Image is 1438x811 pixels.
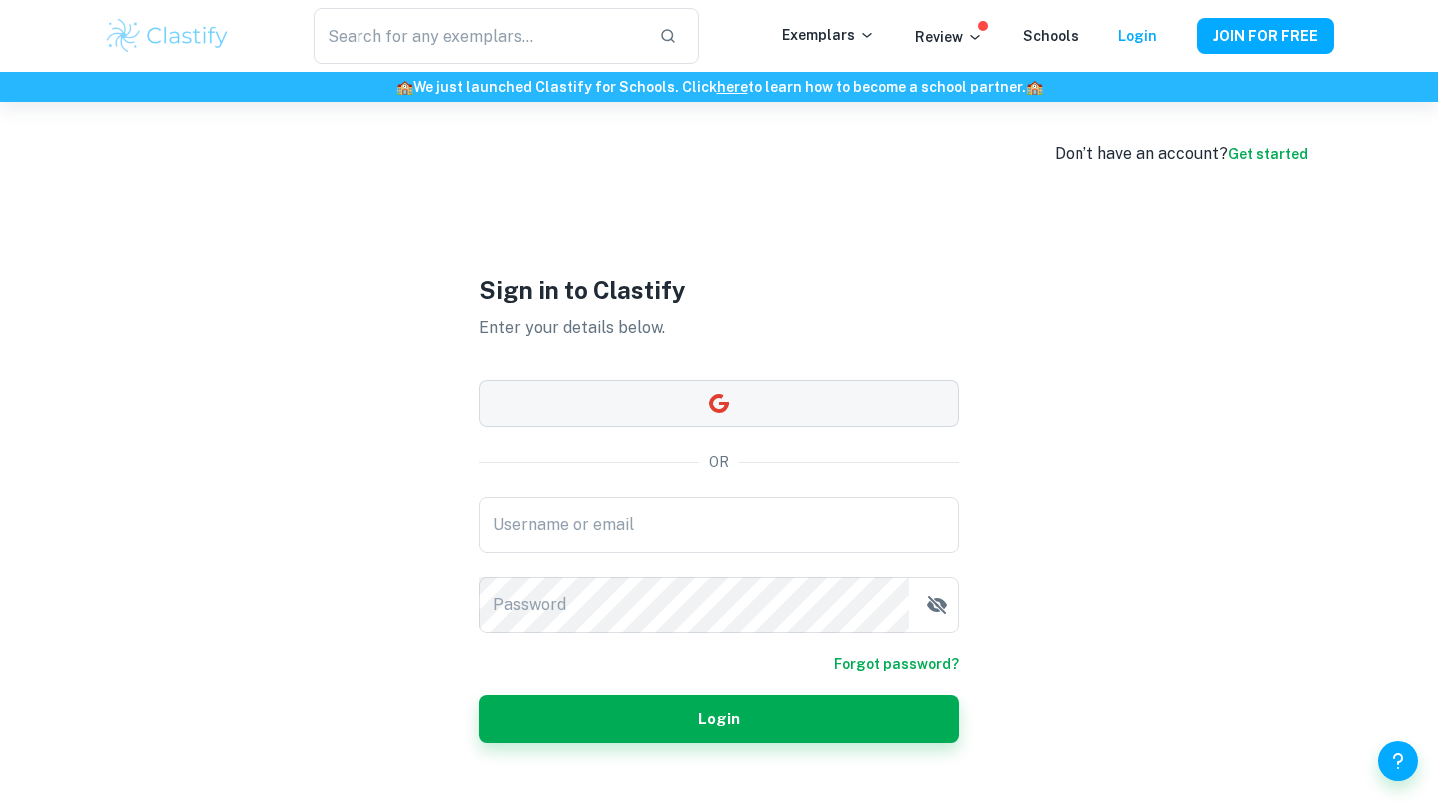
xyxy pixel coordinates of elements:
[782,24,875,46] p: Exemplars
[915,26,983,48] p: Review
[834,653,959,675] a: Forgot password?
[479,316,959,340] p: Enter your details below.
[1118,28,1157,44] a: Login
[479,695,959,743] button: Login
[396,79,413,95] span: 🏫
[1023,28,1078,44] a: Schools
[1378,741,1418,781] button: Help and Feedback
[104,16,231,56] img: Clastify logo
[1055,142,1308,166] div: Don’t have an account?
[709,451,729,473] p: OR
[1026,79,1043,95] span: 🏫
[1197,18,1334,54] button: JOIN FOR FREE
[479,272,959,308] h1: Sign in to Clastify
[1228,146,1308,162] a: Get started
[314,8,643,64] input: Search for any exemplars...
[717,79,748,95] a: here
[4,76,1434,98] h6: We just launched Clastify for Schools. Click to learn how to become a school partner.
